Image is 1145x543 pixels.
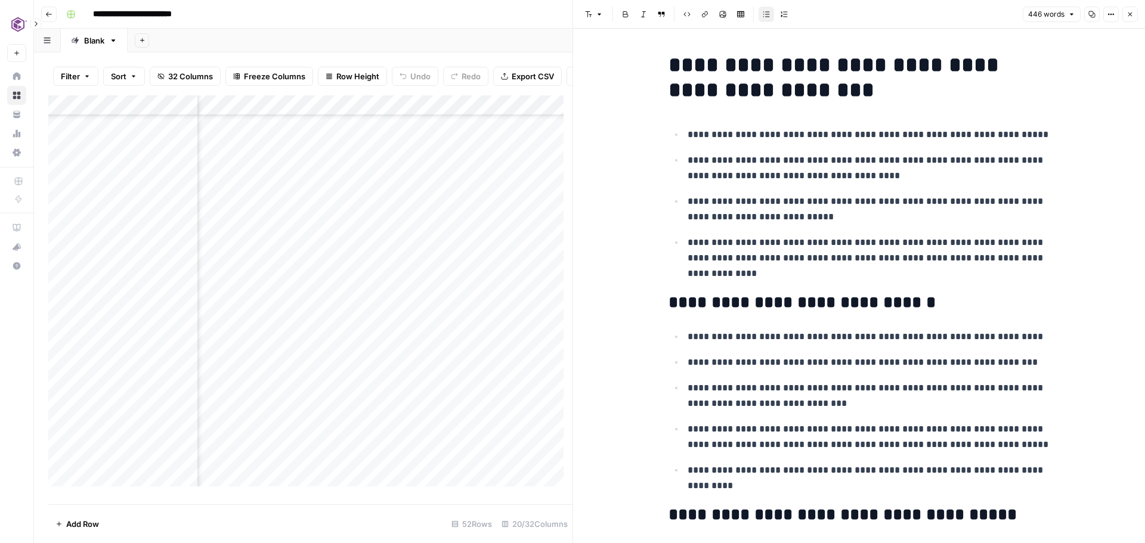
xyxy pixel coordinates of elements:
[7,14,29,35] img: Commvault Logo
[336,70,379,82] span: Row Height
[7,67,26,86] a: Home
[1028,9,1064,20] span: 446 words
[61,29,128,52] a: Blank
[8,238,26,256] div: What's new?
[493,67,562,86] button: Export CSV
[7,10,26,39] button: Workspace: Commvault
[318,67,387,86] button: Row Height
[66,518,99,530] span: Add Row
[244,70,305,82] span: Freeze Columns
[1023,7,1081,22] button: 446 words
[48,514,106,533] button: Add Row
[7,105,26,124] a: Your Data
[447,514,497,533] div: 52 Rows
[225,67,313,86] button: Freeze Columns
[512,70,554,82] span: Export CSV
[150,67,221,86] button: 32 Columns
[497,514,572,533] div: 20/32 Columns
[61,70,80,82] span: Filter
[7,237,26,256] button: What's new?
[7,143,26,162] a: Settings
[168,70,213,82] span: 32 Columns
[84,35,104,46] div: Blank
[7,218,26,237] a: AirOps Academy
[103,67,145,86] button: Sort
[7,86,26,105] a: Browse
[462,70,481,82] span: Redo
[392,67,438,86] button: Undo
[7,124,26,143] a: Usage
[7,256,26,275] button: Help + Support
[410,70,431,82] span: Undo
[443,67,488,86] button: Redo
[53,67,98,86] button: Filter
[111,70,126,82] span: Sort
